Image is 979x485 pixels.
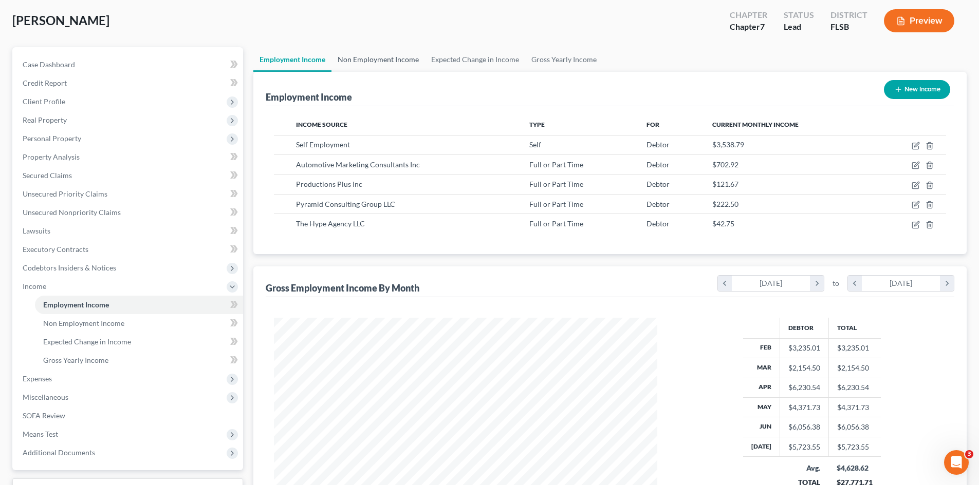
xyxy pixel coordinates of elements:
[14,222,243,240] a: Lawsuits
[788,363,820,373] div: $2,154.50
[529,160,583,169] span: Full or Part Time
[331,47,425,72] a: Non Employment Income
[35,333,243,351] a: Expected Change in Income
[23,60,75,69] span: Case Dashboard
[23,263,116,272] span: Codebtors Insiders & Notices
[712,160,738,169] span: $702.92
[12,13,109,28] span: [PERSON_NAME]
[784,9,814,21] div: Status
[862,276,940,291] div: [DATE]
[14,74,243,92] a: Credit Report
[23,152,80,161] span: Property Analysis
[23,393,68,401] span: Miscellaneous
[884,9,954,32] button: Preview
[14,406,243,425] a: SOFA Review
[14,148,243,166] a: Property Analysis
[425,47,525,72] a: Expected Change in Income
[296,121,347,128] span: Income Source
[296,160,420,169] span: Automotive Marketing Consultants Inc
[646,160,670,169] span: Debtor
[743,398,780,417] th: May
[23,245,88,254] span: Executory Contracts
[529,200,583,208] span: Full or Part Time
[788,463,820,473] div: Avg.
[646,140,670,149] span: Debtor
[529,180,583,188] span: Full or Part Time
[43,356,108,364] span: Gross Yearly Income
[732,276,810,291] div: [DATE]
[730,21,767,33] div: Chapter
[743,378,780,397] th: Apr
[23,411,65,420] span: SOFA Review
[646,121,659,128] span: For
[828,398,881,417] td: $4,371.73
[848,276,862,291] i: chevron_left
[646,219,670,228] span: Debtor
[788,382,820,393] div: $6,230.54
[14,240,243,259] a: Executory Contracts
[253,47,331,72] a: Employment Income
[23,430,58,438] span: Means Test
[525,47,603,72] a: Gross Yearly Income
[23,134,81,143] span: Personal Property
[944,450,969,475] iframe: Intercom live chat
[23,208,121,217] span: Unsecured Nonpriority Claims
[743,358,780,378] th: Mar
[529,219,583,228] span: Full or Part Time
[828,338,881,358] td: $3,235.01
[760,22,765,31] span: 7
[35,351,243,370] a: Gross Yearly Income
[529,121,545,128] span: Type
[14,203,243,222] a: Unsecured Nonpriority Claims
[837,463,873,473] div: $4,628.62
[788,343,820,353] div: $3,235.01
[780,318,828,338] th: Debtor
[266,91,352,103] div: Employment Income
[296,200,395,208] span: Pyramid Consulting Group LLC
[743,338,780,358] th: Feb
[23,171,72,180] span: Secured Claims
[828,417,881,437] td: $6,056.38
[810,276,824,291] i: chevron_right
[788,442,820,452] div: $5,723.55
[646,180,670,188] span: Debtor
[743,417,780,437] th: Jun
[712,200,738,208] span: $222.50
[35,296,243,314] a: Employment Income
[43,300,109,309] span: Employment Income
[266,282,419,294] div: Gross Employment Income By Month
[712,219,734,228] span: $42.75
[743,437,780,456] th: [DATE]
[940,276,954,291] i: chevron_right
[23,374,52,383] span: Expenses
[14,185,243,203] a: Unsecured Priority Claims
[43,337,131,346] span: Expected Change in Income
[23,448,95,457] span: Additional Documents
[784,21,814,33] div: Lead
[712,180,738,188] span: $121.67
[788,402,820,413] div: $4,371.73
[830,21,867,33] div: FLSB
[14,166,243,185] a: Secured Claims
[828,437,881,456] td: $5,723.55
[828,378,881,397] td: $6,230.54
[23,226,50,235] span: Lawsuits
[23,189,107,198] span: Unsecured Priority Claims
[828,318,881,338] th: Total
[43,319,124,327] span: Non Employment Income
[833,278,839,288] span: to
[965,450,973,458] span: 3
[14,55,243,74] a: Case Dashboard
[23,115,67,124] span: Real Property
[788,422,820,432] div: $6,056.38
[23,282,46,290] span: Income
[296,180,362,188] span: Productions Plus Inc
[712,121,799,128] span: Current Monthly Income
[884,80,950,99] button: New Income
[830,9,867,21] div: District
[529,140,541,149] span: Self
[23,97,65,106] span: Client Profile
[296,219,365,228] span: The Hype Agency LLC
[718,276,732,291] i: chevron_left
[35,314,243,333] a: Non Employment Income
